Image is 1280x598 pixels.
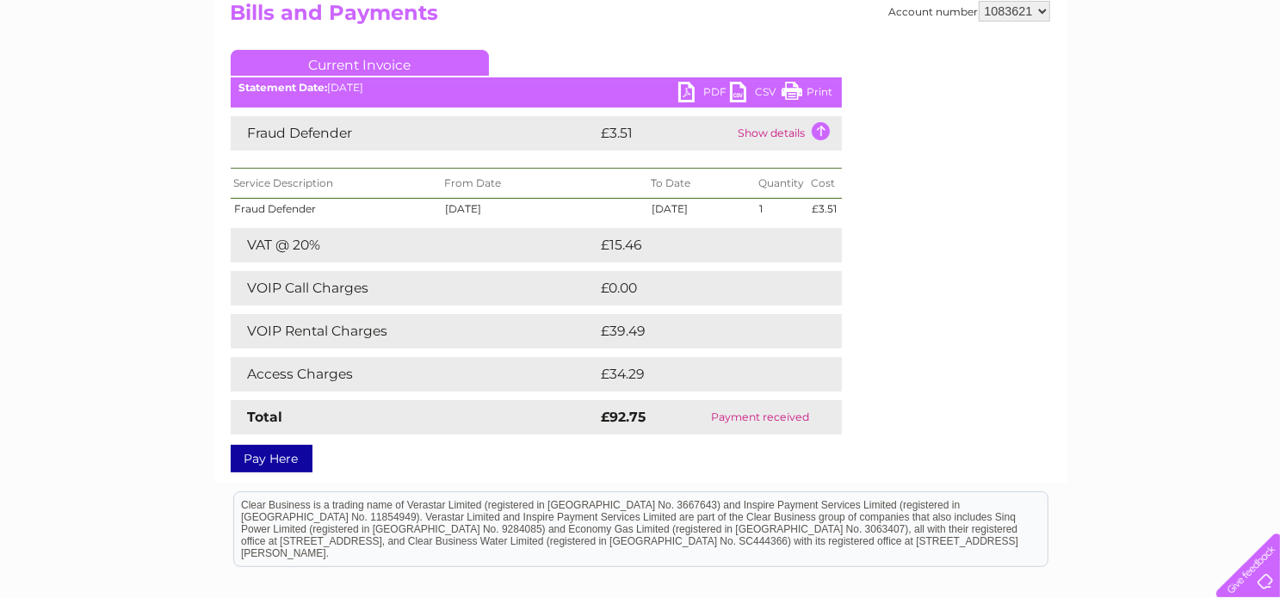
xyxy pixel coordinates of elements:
[648,199,756,219] td: [DATE]
[648,169,756,199] th: To Date
[231,357,597,391] td: Access Charges
[231,82,842,94] div: [DATE]
[231,50,489,76] a: Current Invoice
[231,199,442,219] td: Fraud Defender
[755,199,807,219] td: 1
[1223,73,1264,86] a: Log out
[730,82,782,107] a: CSV
[807,199,841,219] td: £3.51
[597,314,808,348] td: £39.49
[231,169,442,199] th: Service Description
[234,9,1048,83] div: Clear Business is a trading name of Verastar Limited (registered in [GEOGRAPHIC_DATA] No. 3667643...
[231,314,597,348] td: VOIP Rental Charges
[441,169,647,199] th: From Date
[231,116,597,151] td: Fraud Defender
[889,1,1050,22] div: Account number
[1166,73,1208,86] a: Contact
[678,400,841,435] td: Payment received
[755,169,807,199] th: Quantity
[231,1,1050,34] h2: Bills and Payments
[597,116,734,151] td: £3.51
[239,81,328,94] b: Statement Date:
[248,409,283,425] strong: Total
[231,445,312,472] a: Pay Here
[597,271,802,305] td: £0.00
[597,228,806,262] td: £15.46
[441,199,647,219] td: [DATE]
[602,409,646,425] strong: £92.75
[977,73,1010,86] a: Water
[782,82,833,107] a: Print
[678,82,730,107] a: PDF
[807,169,841,199] th: Cost
[1130,73,1155,86] a: Blog
[231,228,597,262] td: VAT @ 20%
[955,9,1074,30] a: 0333 014 3131
[45,45,133,97] img: logo.png
[734,116,842,151] td: Show details
[597,357,807,391] td: £34.29
[1020,73,1058,86] a: Energy
[231,271,597,305] td: VOIP Call Charges
[1068,73,1120,86] a: Telecoms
